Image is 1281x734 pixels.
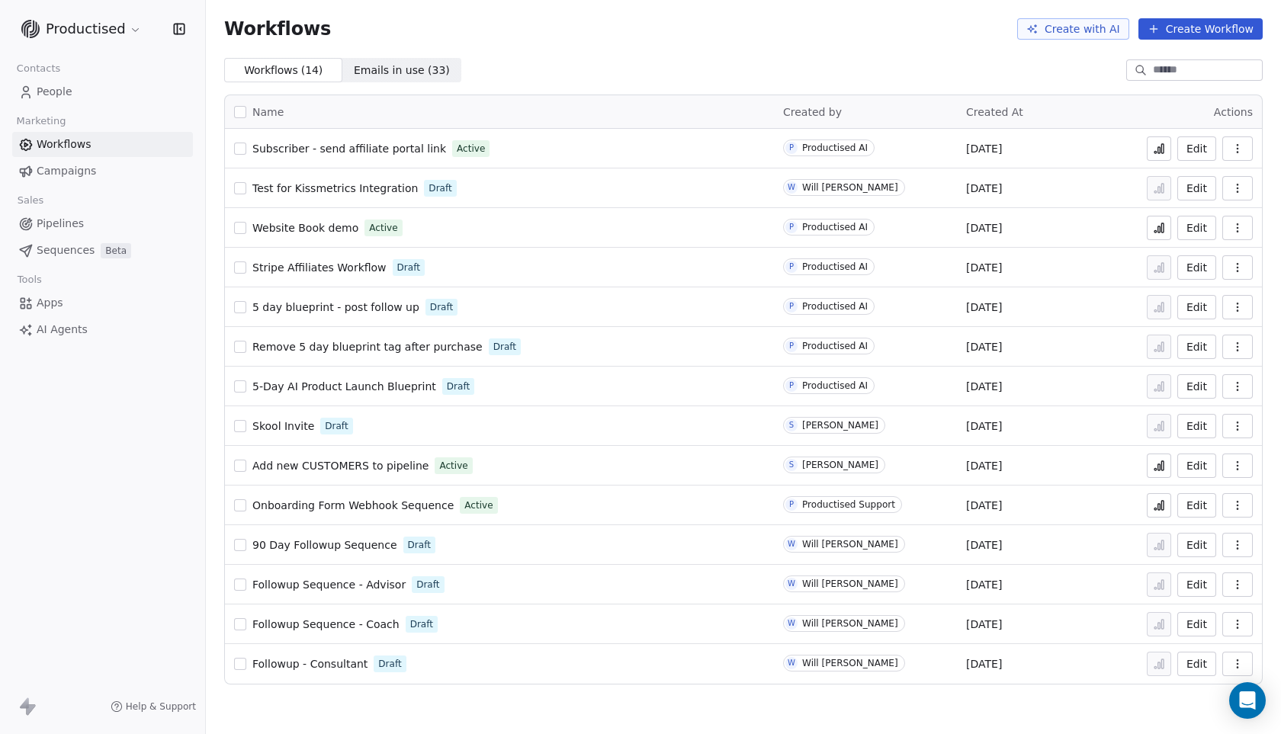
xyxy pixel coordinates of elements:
[12,317,193,342] a: AI Agents
[802,579,898,589] div: Will [PERSON_NAME]
[37,216,84,232] span: Pipelines
[252,104,284,120] span: Name
[788,538,795,550] div: W
[789,261,794,273] div: P
[789,340,794,352] div: P
[126,700,196,713] span: Help & Support
[10,57,67,80] span: Contacts
[789,142,794,154] div: P
[21,20,40,38] img: Logo%20(1).svg
[37,163,96,179] span: Campaigns
[1177,335,1216,359] button: Edit
[966,577,1002,592] span: [DATE]
[966,181,1002,196] span: [DATE]
[1177,454,1216,478] button: Edit
[1229,682,1266,719] div: Open Intercom Messenger
[789,221,794,233] div: P
[1177,414,1216,438] a: Edit
[1177,136,1216,161] button: Edit
[37,295,63,311] span: Apps
[789,459,794,471] div: S
[447,380,470,393] span: Draft
[802,182,898,193] div: Will [PERSON_NAME]
[252,460,429,472] span: Add new CUSTOMERS to pipeline
[224,18,331,40] span: Workflows
[12,238,193,263] a: SequencesBeta
[802,380,868,391] div: Productised AI
[252,618,400,630] span: Followup Sequence - Coach
[457,142,485,155] span: Active
[252,220,358,236] a: Website Book demo
[252,300,419,315] a: 5 day blueprint - post follow up
[252,577,406,592] a: Followup Sequence - Advisor
[1177,652,1216,676] button: Edit
[1177,176,1216,200] button: Edit
[789,300,794,313] div: P
[252,222,358,234] span: Website Book demo
[1214,106,1253,118] span: Actions
[966,617,1002,632] span: [DATE]
[1177,533,1216,557] button: Edit
[789,380,794,392] div: P
[369,221,397,235] span: Active
[1177,374,1216,399] button: Edit
[788,578,795,590] div: W
[430,300,453,314] span: Draft
[966,537,1002,553] span: [DATE]
[788,617,795,630] div: W
[252,143,446,155] span: Subscriber - send affiliate portal link
[416,578,439,591] span: Draft
[252,379,436,394] a: 5-Day AI Product Launch Blueprint
[966,106,1023,118] span: Created At
[1177,612,1216,636] button: Edit
[429,181,451,195] span: Draft
[12,159,193,184] a: Campaigns
[802,420,878,431] div: [PERSON_NAME]
[408,538,431,552] span: Draft
[18,16,145,42] button: Productised
[966,656,1002,671] span: [DATE]
[802,618,898,629] div: Will [PERSON_NAME]
[12,79,193,104] a: People
[252,181,418,196] a: Test for Kissmetrics Integration
[788,181,795,194] div: W
[252,260,387,275] a: Stripe Affiliates Workflow
[325,419,348,433] span: Draft
[410,617,433,631] span: Draft
[12,211,193,236] a: Pipelines
[966,220,1002,236] span: [DATE]
[101,243,131,258] span: Beta
[252,182,418,194] span: Test for Kissmetrics Integration
[966,458,1002,473] span: [DATE]
[802,499,895,510] div: Productised Support
[802,261,868,272] div: Productised AI
[966,379,1002,394] span: [DATE]
[789,498,794,511] div: P
[802,222,868,232] div: Productised AI
[464,498,493,512] span: Active
[1177,572,1216,597] button: Edit
[252,380,436,393] span: 5-Day AI Product Launch Blueprint
[1177,216,1216,240] button: Edit
[1177,255,1216,280] button: Edit
[11,268,48,291] span: Tools
[252,537,397,553] a: 90 Day Followup Sequence
[1138,18,1263,40] button: Create Workflow
[111,700,196,713] a: Help & Support
[439,459,467,473] span: Active
[783,106,842,118] span: Created by
[252,656,368,671] a: Followup - Consultant
[46,19,126,39] span: Productised
[1177,493,1216,518] button: Edit
[252,261,387,274] span: Stripe Affiliates Workflow
[252,420,314,432] span: Skool Invite
[252,498,454,513] a: Onboarding Form Webhook Sequence
[788,657,795,669] div: W
[37,84,72,100] span: People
